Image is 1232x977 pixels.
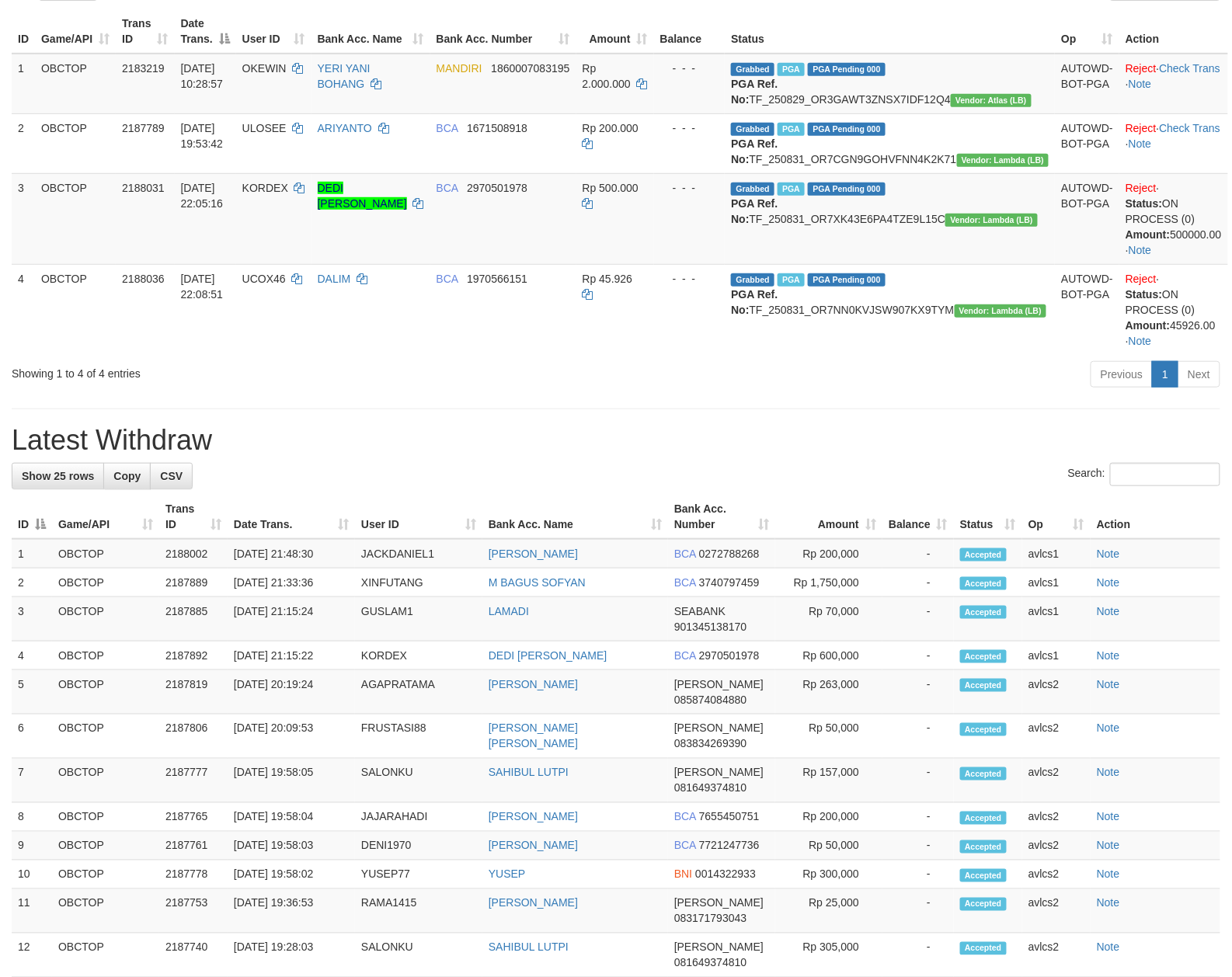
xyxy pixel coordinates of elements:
[355,495,482,539] th: User ID: activate to sort column ascending
[122,122,165,134] span: 2187789
[35,173,116,264] td: OBCTOP
[882,861,954,889] td: -
[355,597,482,641] td: GUSLAM1
[1119,9,1228,54] th: Action
[1129,244,1152,256] a: Note
[1119,54,1228,114] td: · ·
[583,273,633,285] span: Rp 45.926
[731,123,774,136] span: Grabbed
[775,889,882,934] td: Rp 25,000
[318,273,351,285] a: DALIM
[583,122,639,134] span: Rp 200.000
[1097,722,1120,735] a: Note
[122,273,165,285] span: 2188036
[576,9,654,54] th: Amount: activate to sort column ascending
[1022,641,1091,670] td: avlcs1
[668,495,775,539] th: Bank Acc. Number: activate to sort column ascending
[181,62,224,90] span: [DATE] 10:28:57
[1022,670,1091,714] td: avlcs2
[699,548,760,560] span: Copy 0272788268 to clipboard
[1129,335,1152,347] a: Note
[695,868,756,881] span: Copy 0014322933 to clipboard
[960,942,1007,955] span: Accepted
[355,539,482,568] td: JACKDANIEL1
[674,738,747,750] span: Copy 083834269390 to clipboard
[355,714,482,759] td: FRUSTASI88
[957,154,1049,167] span: Vendor URL: https://dashboard.q2checkout.com/secure
[242,182,288,194] span: KORDEX
[775,495,882,539] th: Amount: activate to sort column ascending
[1022,889,1091,934] td: avlcs2
[775,832,882,861] td: Rp 50,000
[674,548,696,560] span: BCA
[430,9,576,54] th: Bank Acc. Number: activate to sort column ascending
[882,670,954,714] td: -
[318,122,372,134] a: ARIYANTO
[960,650,1007,663] span: Accepted
[437,62,482,75] span: MANDIRI
[882,803,954,832] td: -
[674,621,747,633] span: Copy 901345138170 to clipboard
[882,597,954,641] td: -
[882,759,954,803] td: -
[437,273,458,285] span: BCA
[1160,122,1221,134] a: Check Trans
[1110,463,1220,486] input: Search:
[699,811,760,823] span: Copy 7655450751 to clipboard
[35,264,116,355] td: OBCTOP
[660,271,719,287] div: - - -
[489,840,578,852] a: [PERSON_NAME]
[175,9,236,54] th: Date Trans.: activate to sort column descending
[35,54,116,114] td: OBCTOP
[725,54,1055,114] td: TF_250829_OR3GAWT3ZNSX7IDF12Q4
[12,9,35,54] th: ID
[489,548,578,560] a: [PERSON_NAME]
[1097,576,1120,589] a: Note
[489,678,578,690] a: [PERSON_NAME]
[12,425,1220,456] h1: Latest Withdraw
[1129,137,1152,150] a: Note
[674,941,764,954] span: [PERSON_NAME]
[1022,568,1091,597] td: avlcs1
[945,214,1038,227] span: Vendor URL: https://dashboard.q2checkout.com/secure
[954,495,1022,539] th: Status: activate to sort column ascending
[1091,361,1153,388] a: Previous
[882,495,954,539] th: Balance: activate to sort column ascending
[181,273,224,301] span: [DATE] 22:08:51
[731,273,774,287] span: Grabbed
[775,641,882,670] td: Rp 600,000
[731,63,774,76] span: Grabbed
[1022,803,1091,832] td: avlcs2
[960,812,1007,825] span: Accepted
[1126,319,1171,332] b: Amount:
[775,803,882,832] td: Rp 200,000
[674,811,696,823] span: BCA
[674,649,696,662] span: BCA
[318,62,371,90] a: YERI YANI BOHANG
[660,120,719,136] div: - - -
[482,495,668,539] th: Bank Acc. Name: activate to sort column ascending
[1097,649,1120,662] a: Note
[489,649,607,662] a: DEDI [PERSON_NAME]
[489,767,569,779] a: SAHIBUL LUTPI
[12,173,35,264] td: 3
[775,597,882,641] td: Rp 70,000
[955,304,1047,318] span: Vendor URL: https://dashboard.q2checkout.com/secure
[1068,463,1220,486] label: Search:
[808,123,886,136] span: PGA Pending
[489,868,525,881] a: YUSEP
[1022,759,1091,803] td: avlcs2
[778,123,805,136] span: Marked by avlcs2
[674,782,747,794] span: Copy 081649374810 to clipboard
[1097,767,1120,779] a: Note
[242,62,287,75] span: OKEWIN
[725,9,1055,54] th: Status
[1152,361,1178,388] a: 1
[355,568,482,597] td: XINFUTANG
[731,137,778,165] b: PGA Ref. No:
[491,62,569,75] span: Copy 1860007083195 to clipboard
[355,803,482,832] td: JAJARAHADI
[960,577,1007,590] span: Accepted
[242,273,286,285] span: UCOX46
[1022,861,1091,889] td: avlcs2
